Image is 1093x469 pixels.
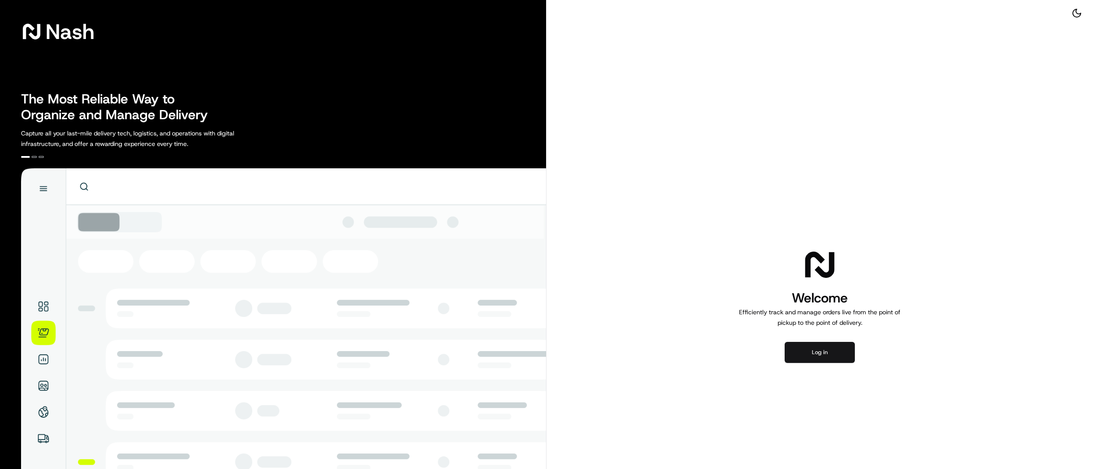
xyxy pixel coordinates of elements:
[21,128,274,149] p: Capture all your last-mile delivery tech, logistics, and operations with digital infrastructure, ...
[736,307,904,328] p: Efficiently track and manage orders live from the point of pickup to the point of delivery.
[21,91,218,123] h2: The Most Reliable Way to Organize and Manage Delivery
[785,342,855,363] button: Log in
[46,23,94,40] span: Nash
[736,289,904,307] h1: Welcome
